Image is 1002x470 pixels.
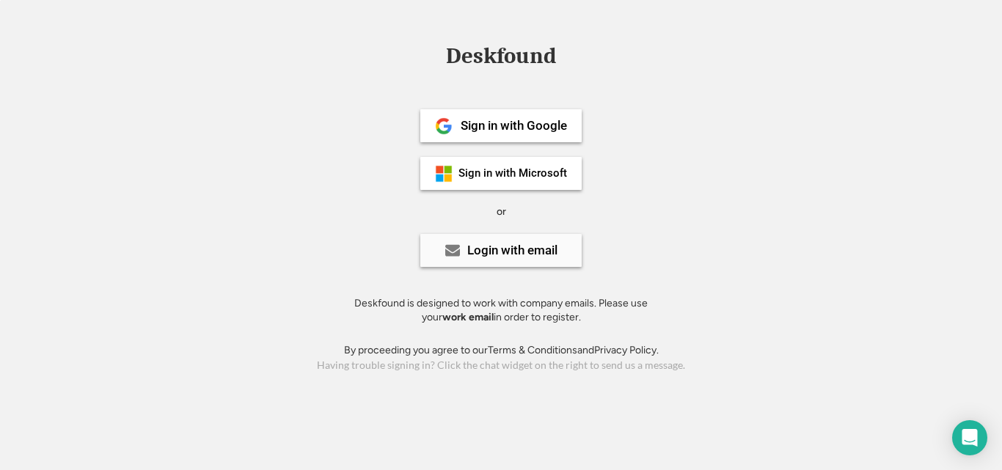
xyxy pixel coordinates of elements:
div: Sign in with Microsoft [458,168,567,179]
div: Sign in with Google [461,120,567,132]
div: or [497,205,506,219]
img: ms-symbollockup_mssymbol_19.png [435,165,453,183]
a: Privacy Policy. [594,344,659,356]
div: Open Intercom Messenger [952,420,987,455]
div: Login with email [467,244,557,257]
div: Deskfound is designed to work with company emails. Please use your in order to register. [336,296,666,325]
img: 1024px-Google__G__Logo.svg.png [435,117,453,135]
strong: work email [442,311,494,323]
div: By proceeding you agree to our and [344,343,659,358]
div: Deskfound [439,45,563,67]
a: Terms & Conditions [488,344,577,356]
